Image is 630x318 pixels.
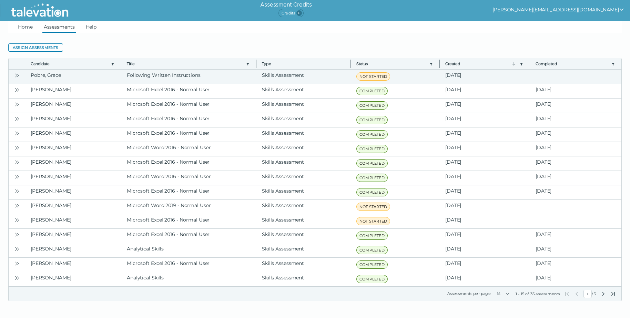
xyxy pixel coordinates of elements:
[528,56,532,71] button: Column resize handle
[14,116,20,122] cds-icon: Open
[14,174,20,179] cds-icon: Open
[530,127,621,142] clr-dg-cell: [DATE]
[13,172,21,181] button: Open
[530,171,621,185] clr-dg-cell: [DATE]
[121,113,256,127] clr-dg-cell: Microsoft Excel 2016 - Normal User
[8,2,71,19] img: Talevation_Logo_Transparent_white.png
[440,99,530,113] clr-dg-cell: [DATE]
[13,158,21,166] button: Open
[256,229,351,243] clr-dg-cell: Skills Assessment
[13,100,21,108] button: Open
[530,113,621,127] clr-dg-cell: [DATE]
[256,258,351,272] clr-dg-cell: Skills Assessment
[256,272,351,286] clr-dg-cell: Skills Assessment
[13,216,21,224] button: Open
[440,84,530,98] clr-dg-cell: [DATE]
[121,156,256,171] clr-dg-cell: Microsoft Excel 2016 - Normal User
[601,291,606,297] button: Next Page
[256,243,351,257] clr-dg-cell: Skills Assessment
[447,291,491,296] label: Assessments per page
[13,114,21,123] button: Open
[356,101,388,110] span: COMPLETED
[256,142,351,156] clr-dg-cell: Skills Assessment
[14,261,20,266] cds-icon: Open
[25,243,121,257] clr-dg-cell: [PERSON_NAME]
[440,200,530,214] clr-dg-cell: [DATE]
[14,246,20,252] cds-icon: Open
[121,127,256,142] clr-dg-cell: Microsoft Excel 2016 - Normal User
[25,171,121,185] clr-dg-cell: [PERSON_NAME]
[356,232,388,240] span: COMPLETED
[256,200,351,214] clr-dg-cell: Skills Assessment
[17,21,34,33] a: Home
[356,116,388,124] span: COMPLETED
[356,217,390,225] span: NOT STARTED
[530,84,621,98] clr-dg-cell: [DATE]
[25,142,121,156] clr-dg-cell: [PERSON_NAME]
[121,258,256,272] clr-dg-cell: Microsoft Excel 2016 - Normal User
[256,127,351,142] clr-dg-cell: Skills Assessment
[13,274,21,282] button: Open
[14,73,20,78] cds-icon: Open
[356,87,388,95] span: COMPLETED
[13,187,21,195] button: Open
[121,229,256,243] clr-dg-cell: Microsoft Excel 2016 - Normal User
[356,130,388,139] span: COMPLETED
[25,70,121,84] clr-dg-cell: Pobre, Grace
[516,291,560,297] div: 1 - 15 of 35 assessments
[25,127,121,142] clr-dg-cell: [PERSON_NAME]
[356,159,388,167] span: COMPLETED
[356,174,388,182] span: COMPLETED
[256,99,351,113] clr-dg-cell: Skills Assessment
[440,185,530,199] clr-dg-cell: [DATE]
[256,84,351,98] clr-dg-cell: Skills Assessment
[121,84,256,98] clr-dg-cell: Microsoft Excel 2016 - Normal User
[13,85,21,94] button: Open
[13,143,21,152] button: Open
[256,113,351,127] clr-dg-cell: Skills Assessment
[440,171,530,185] clr-dg-cell: [DATE]
[583,290,592,298] input: Current Page
[121,214,256,228] clr-dg-cell: Microsoft Excel 2016 - Normal User
[440,70,530,84] clr-dg-cell: [DATE]
[254,56,258,71] button: Column resize handle
[260,1,312,9] h6: Assessment Credits
[25,214,121,228] clr-dg-cell: [PERSON_NAME]
[492,6,624,14] button: show user actions
[530,185,621,199] clr-dg-cell: [DATE]
[121,200,256,214] clr-dg-cell: Microsoft Word 2019 - Normal User
[356,246,388,254] span: COMPLETED
[121,272,256,286] clr-dg-cell: Analytical Skills
[564,291,570,297] button: First Page
[121,243,256,257] clr-dg-cell: Analytical Skills
[356,260,388,269] span: COMPLETED
[14,275,20,281] cds-icon: Open
[536,61,608,66] button: Completed
[278,9,304,17] span: Credits
[25,185,121,199] clr-dg-cell: [PERSON_NAME]
[256,156,351,171] clr-dg-cell: Skills Assessment
[121,142,256,156] clr-dg-cell: Microsoft Word 2016 - Normal User
[574,291,579,297] button: Previous Page
[25,99,121,113] clr-dg-cell: [PERSON_NAME]
[440,142,530,156] clr-dg-cell: [DATE]
[119,56,123,71] button: Column resize handle
[440,214,530,228] clr-dg-cell: [DATE]
[356,72,390,81] span: NOT STARTED
[121,185,256,199] clr-dg-cell: Microsoft Excel 2016 - Normal User
[14,102,20,107] cds-icon: Open
[13,129,21,137] button: Open
[13,230,21,238] button: Open
[121,99,256,113] clr-dg-cell: Microsoft Excel 2016 - Normal User
[84,21,98,33] a: Help
[25,272,121,286] clr-dg-cell: [PERSON_NAME]
[530,156,621,171] clr-dg-cell: [DATE]
[14,188,20,194] cds-icon: Open
[296,10,302,16] span: 0
[593,291,597,297] span: Total Pages
[13,259,21,267] button: Open
[25,84,121,98] clr-dg-cell: [PERSON_NAME]
[13,201,21,209] button: Open
[610,291,616,297] button: Last Page
[440,229,530,243] clr-dg-cell: [DATE]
